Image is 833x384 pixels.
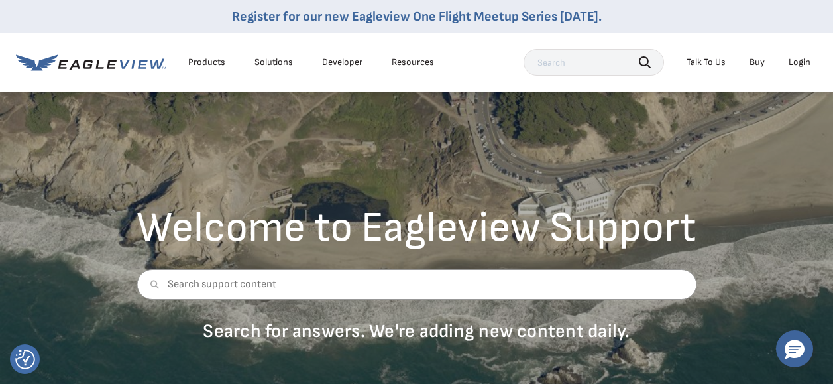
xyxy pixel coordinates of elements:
[15,350,35,369] button: Consent Preferences
[137,269,696,300] input: Search support content
[188,56,225,68] div: Products
[687,56,726,68] div: Talk To Us
[322,56,362,68] a: Developer
[392,56,434,68] div: Resources
[254,56,293,68] div: Solutions
[776,330,813,367] button: Hello, have a question? Let’s chat.
[137,207,696,249] h2: Welcome to Eagleview Support
[789,56,810,68] div: Login
[750,56,765,68] a: Buy
[232,9,602,25] a: Register for our new Eagleview One Flight Meetup Series [DATE].
[15,350,35,369] img: Revisit consent button
[137,320,696,343] p: Search for answers. We're adding new content daily.
[524,49,664,76] input: Search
